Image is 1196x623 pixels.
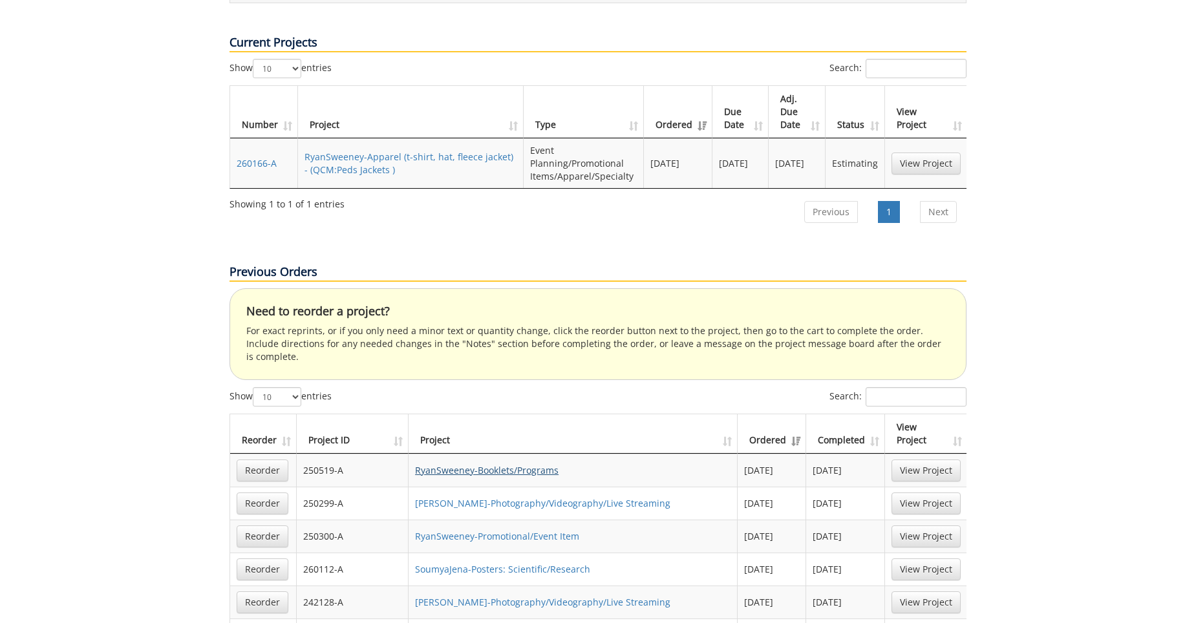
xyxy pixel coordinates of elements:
a: [PERSON_NAME]-Photography/Videography/Live Streaming [415,497,670,509]
a: [PERSON_NAME]-Photography/Videography/Live Streaming [415,596,670,608]
a: 1 [878,201,900,223]
select: Showentries [253,387,301,407]
td: [DATE] [712,138,769,188]
td: [DATE] [738,586,806,618]
th: Ordered: activate to sort column ascending [738,414,806,454]
label: Show entries [230,59,332,78]
th: Number: activate to sort column ascending [230,86,298,138]
p: Current Projects [230,34,966,52]
td: [DATE] [806,487,885,520]
td: Estimating [826,138,885,188]
th: Project: activate to sort column ascending [409,414,738,454]
td: [DATE] [806,553,885,586]
label: Show entries [230,387,332,407]
input: Search: [866,59,966,78]
label: Search: [829,387,966,407]
td: 250300-A [297,520,409,553]
a: View Project [892,525,961,547]
td: Event Planning/Promotional Items/Apparel/Specialty [524,138,644,188]
th: Adj. Due Date: activate to sort column ascending [769,86,826,138]
td: [DATE] [644,138,712,188]
td: [DATE] [738,520,806,553]
a: SoumyaJena-Posters: Scientific/Research [415,563,590,575]
a: View Project [892,459,961,481]
input: Search: [866,387,966,407]
td: 260112-A [297,553,409,586]
a: 260166-A [237,157,277,169]
td: [DATE] [769,138,826,188]
th: Project ID: activate to sort column ascending [297,414,409,454]
a: RyanSweeney-Booklets/Programs [415,464,559,476]
a: View Project [892,591,961,613]
select: Showentries [253,59,301,78]
th: Completed: activate to sort column ascending [806,414,885,454]
p: Previous Orders [230,264,966,282]
th: Project: activate to sort column ascending [298,86,524,138]
a: View Project [892,492,961,514]
a: RyanSweeney-Apparel (t-shirt, hat, fleece jacket) - (QCM:Peds Jackets ) [304,151,513,176]
td: [DATE] [738,454,806,487]
p: For exact reprints, or if you only need a minor text or quantity change, click the reorder button... [246,324,950,363]
td: [DATE] [806,454,885,487]
a: Reorder [237,558,288,580]
td: [DATE] [806,586,885,618]
th: View Project: activate to sort column ascending [885,86,967,138]
label: Search: [829,59,966,78]
th: View Project: activate to sort column ascending [885,414,967,454]
th: Reorder: activate to sort column ascending [230,414,297,454]
a: Reorder [237,591,288,613]
th: Type: activate to sort column ascending [524,86,644,138]
th: Status: activate to sort column ascending [826,86,885,138]
th: Due Date: activate to sort column ascending [712,86,769,138]
a: Reorder [237,525,288,547]
td: 250299-A [297,487,409,520]
a: View Project [892,153,961,174]
a: RyanSweeney-Promotional/Event Item [415,530,579,542]
a: Reorder [237,492,288,514]
td: [DATE] [738,487,806,520]
td: [DATE] [738,553,806,586]
th: Ordered: activate to sort column ascending [644,86,712,138]
h4: Need to reorder a project? [246,305,950,318]
a: Reorder [237,459,288,481]
td: 250519-A [297,454,409,487]
a: Next [920,201,957,223]
a: View Project [892,558,961,580]
div: Showing 1 to 1 of 1 entries [230,193,345,211]
td: 242128-A [297,586,409,618]
a: Previous [804,201,858,223]
td: [DATE] [806,520,885,553]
